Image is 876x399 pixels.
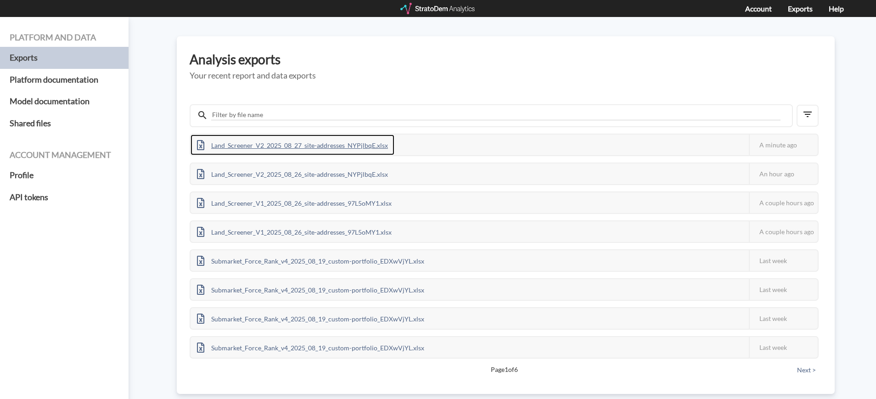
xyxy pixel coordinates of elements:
h3: Analysis exports [190,52,822,67]
input: Filter by file name [211,110,781,120]
a: Submarket_Force_Rank_v4_2025_08_19_custom-portfolio_EDXwVjYL.xlsx [191,285,431,292]
a: Land_Screener_V2_2025_08_27_site-addresses_NYPjlbqE.xlsx [191,140,394,148]
div: Submarket_Force_Rank_v4_2025_08_19_custom-portfolio_EDXwVjYL.xlsx [191,279,431,300]
a: Shared files [10,112,119,135]
a: API tokens [10,186,119,208]
div: Last week [749,308,818,329]
a: Submarket_Force_Rank_v4_2025_08_19_custom-portfolio_EDXwVjYL.xlsx [191,256,431,264]
h4: Account management [10,151,119,160]
a: Land_Screener_V2_2025_08_26_site-addresses_NYPjlbqE.xlsx [191,169,394,177]
a: Exports [10,47,119,69]
div: Submarket_Force_Rank_v4_2025_08_19_custom-portfolio_EDXwVjYL.xlsx [191,337,431,358]
h5: Your recent report and data exports [190,71,822,80]
a: Land_Screener_V1_2025_08_26_site-addresses_97L5oMY1.xlsx [191,198,398,206]
a: Profile [10,164,119,186]
a: Model documentation [10,90,119,112]
div: Land_Screener_V2_2025_08_27_site-addresses_NYPjlbqE.xlsx [191,135,394,155]
div: Last week [749,279,818,300]
div: A couple hours ago [749,192,818,213]
div: Submarket_Force_Rank_v4_2025_08_19_custom-portfolio_EDXwVjYL.xlsx [191,308,431,329]
a: Submarket_Force_Rank_v4_2025_08_19_custom-portfolio_EDXwVjYL.xlsx [191,343,431,350]
div: Last week [749,337,818,358]
div: Land_Screener_V1_2025_08_26_site-addresses_97L5oMY1.xlsx [191,192,398,213]
div: Submarket_Force_Rank_v4_2025_08_19_custom-portfolio_EDXwVjYL.xlsx [191,250,431,271]
div: An hour ago [749,163,818,184]
div: Last week [749,250,818,271]
div: A couple hours ago [749,221,818,242]
a: Submarket_Force_Rank_v4_2025_08_19_custom-portfolio_EDXwVjYL.xlsx [191,314,431,321]
div: Land_Screener_V1_2025_08_26_site-addresses_97L5oMY1.xlsx [191,221,398,242]
a: Account [745,4,772,13]
div: A minute ago [749,135,818,155]
a: Platform documentation [10,69,119,91]
a: Help [829,4,844,13]
span: Page 1 of 6 [222,365,786,374]
div: Land_Screener_V2_2025_08_26_site-addresses_NYPjlbqE.xlsx [191,163,394,184]
button: Next > [794,365,819,375]
a: Exports [788,4,813,13]
a: Land_Screener_V1_2025_08_26_site-addresses_97L5oMY1.xlsx [191,227,398,235]
h4: Platform and data [10,33,119,42]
